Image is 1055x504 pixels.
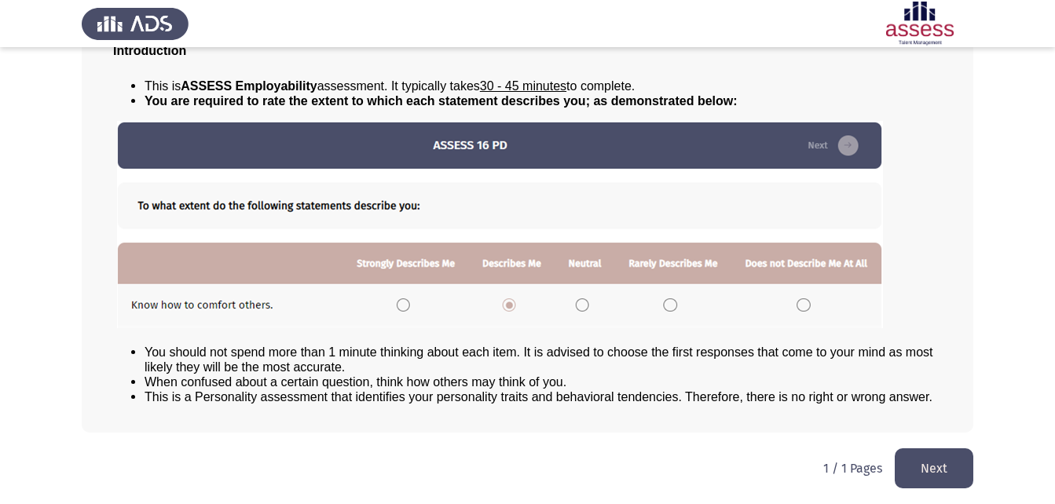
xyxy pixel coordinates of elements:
span: This is assessment. It typically takes to complete. [145,79,635,93]
span: Introduction [113,44,186,57]
span: You should not spend more than 1 minute thinking about each item. It is advised to choose the fir... [145,345,933,374]
span: When confused about a certain question, think how others may think of you. [145,375,566,389]
span: You are required to rate the extent to which each statement describes you; as demonstrated below: [145,94,738,108]
span: This is a Personality assessment that identifies your personality traits and behavioral tendencie... [145,390,932,404]
img: Assess Talent Management logo [82,2,189,46]
img: Assessment logo of ASSESS Employability - EBI [866,2,973,46]
b: ASSESS Employability [181,79,317,93]
p: 1 / 1 Pages [823,461,882,476]
u: 30 - 45 minutes [480,79,566,93]
button: load next page [895,448,973,488]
